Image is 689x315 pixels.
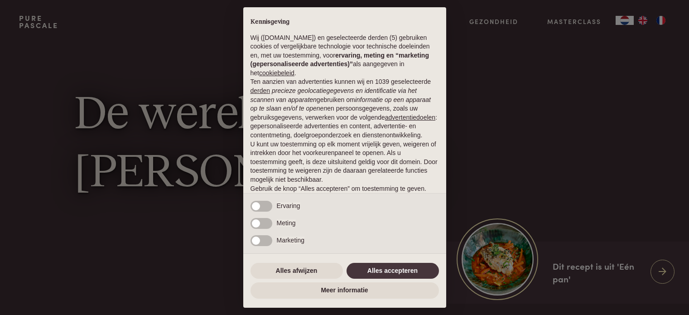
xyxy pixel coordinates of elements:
p: Wij ([DOMAIN_NAME]) en geselecteerde derden (5) gebruiken cookies of vergelijkbare technologie vo... [251,34,439,78]
span: Marketing [277,237,304,244]
strong: ervaring, meting en “marketing (gepersonaliseerde advertenties)” [251,52,429,68]
p: Gebruik de knop “Alles accepteren” om toestemming te geven. Gebruik de knop “Alles afwijzen” om d... [251,184,439,211]
h2: Kennisgeving [251,18,439,26]
button: advertentiedoelen [385,113,435,122]
button: Meer informatie [251,282,439,299]
span: Ervaring [277,202,300,209]
em: informatie op een apparaat op te slaan en/of te openen [251,96,431,112]
button: Alles afwijzen [251,263,343,279]
button: derden [251,87,270,96]
span: Meting [277,219,296,227]
button: Alles accepteren [347,263,439,279]
p: U kunt uw toestemming op elk moment vrijelijk geven, weigeren of intrekken door het voorkeurenpan... [251,140,439,184]
a: cookiebeleid [259,69,294,77]
p: Ten aanzien van advertenties kunnen wij en 1039 geselecteerde gebruiken om en persoonsgegevens, z... [251,78,439,140]
em: precieze geolocatiegegevens en identificatie via het scannen van apparaten [251,87,417,103]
